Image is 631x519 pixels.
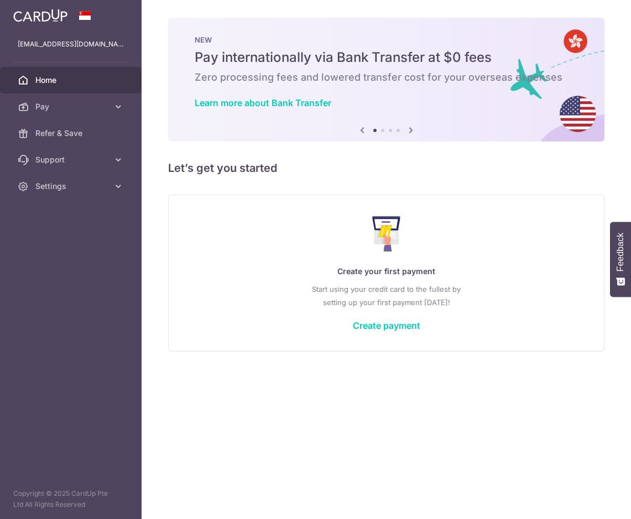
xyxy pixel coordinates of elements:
[191,265,582,278] p: Create your first payment
[195,71,578,84] h6: Zero processing fees and lowered transfer cost for your overseas expenses
[372,216,400,251] img: Make Payment
[35,128,108,139] span: Refer & Save
[191,282,582,309] p: Start using your credit card to the fullest by setting up your first payment [DATE]!
[13,9,67,22] img: CardUp
[168,159,604,177] h5: Let’s get you started
[195,49,578,66] h5: Pay internationally via Bank Transfer at $0 fees
[616,233,625,271] span: Feedback
[195,97,331,108] a: Learn more about Bank Transfer
[35,75,108,86] span: Home
[195,35,578,44] p: NEW
[35,181,108,192] span: Settings
[35,154,108,165] span: Support
[353,320,420,331] a: Create payment
[35,101,108,112] span: Pay
[18,39,124,50] p: [EMAIL_ADDRESS][DOMAIN_NAME]
[560,486,620,513] iframe: Opens a widget where you can find more information
[168,18,604,141] img: Bank transfer banner
[610,222,631,297] button: Feedback - Show survey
